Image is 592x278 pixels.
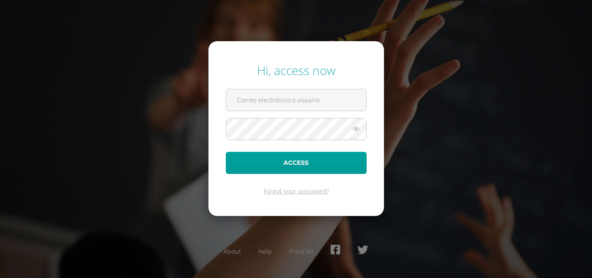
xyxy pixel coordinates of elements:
[226,89,366,111] input: Correo electrónico o usuario
[226,62,367,78] div: Hi, access now
[226,152,367,174] button: Access
[258,247,272,255] a: Help
[224,247,241,255] a: About
[263,187,329,195] a: Forgot your password?
[289,247,313,255] a: Press kit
